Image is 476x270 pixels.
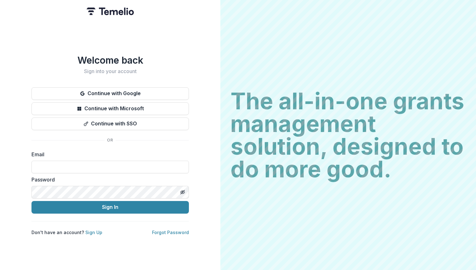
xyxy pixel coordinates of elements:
p: Don't have an account? [31,229,102,236]
a: Forgot Password [152,230,189,235]
button: Continue with Google [31,87,189,100]
h1: Welcome back [31,55,189,66]
button: Continue with SSO [31,118,189,130]
label: Password [31,176,185,183]
label: Email [31,151,185,158]
button: Continue with Microsoft [31,102,189,115]
a: Sign Up [85,230,102,235]
button: Toggle password visibility [178,187,188,197]
button: Sign In [31,201,189,214]
h2: Sign into your account [31,68,189,74]
img: Temelio [87,8,134,15]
